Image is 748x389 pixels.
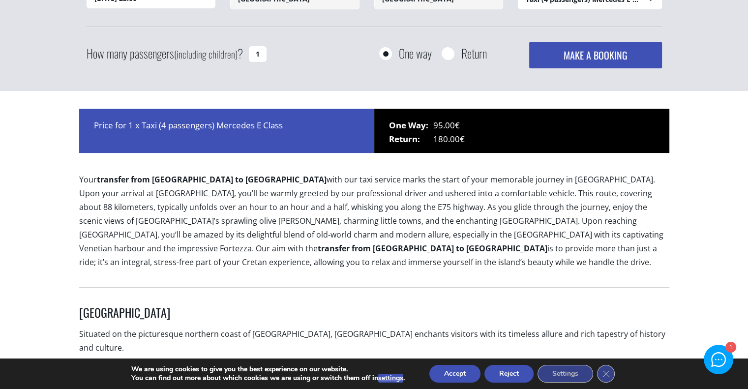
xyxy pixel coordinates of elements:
p: We are using cookies to give you the best experience on our website. [131,365,405,374]
small: (including children) [174,47,238,61]
button: Close GDPR Cookie Banner [597,365,615,383]
button: MAKE A BOOKING [529,42,661,68]
p: Your with our taxi service marks the start of your memorable journey in [GEOGRAPHIC_DATA]. Upon y... [79,173,669,277]
label: One way [399,47,432,60]
div: 95.00€ 180.00€ [374,109,669,153]
button: settings [378,374,403,383]
p: Situated on the picturesque northern coast of [GEOGRAPHIC_DATA], [GEOGRAPHIC_DATA] enchants visit... [79,327,669,363]
b: transfer from [GEOGRAPHIC_DATA] to [GEOGRAPHIC_DATA] [97,174,327,185]
label: Return [461,47,487,60]
b: transfer from [GEOGRAPHIC_DATA] to [GEOGRAPHIC_DATA] [318,243,547,254]
span: Return: [389,132,433,146]
label: How many passengers ? [87,42,243,66]
button: Accept [429,365,480,383]
div: 1 [725,343,735,353]
button: Reject [484,365,534,383]
button: Settings [538,365,593,383]
h3: [GEOGRAPHIC_DATA] [79,305,669,327]
p: You can find out more about which cookies we are using or switch them off in . [131,374,405,383]
div: Price for 1 x Taxi (4 passengers) Mercedes E Class [79,109,374,153]
span: One Way: [389,119,433,132]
